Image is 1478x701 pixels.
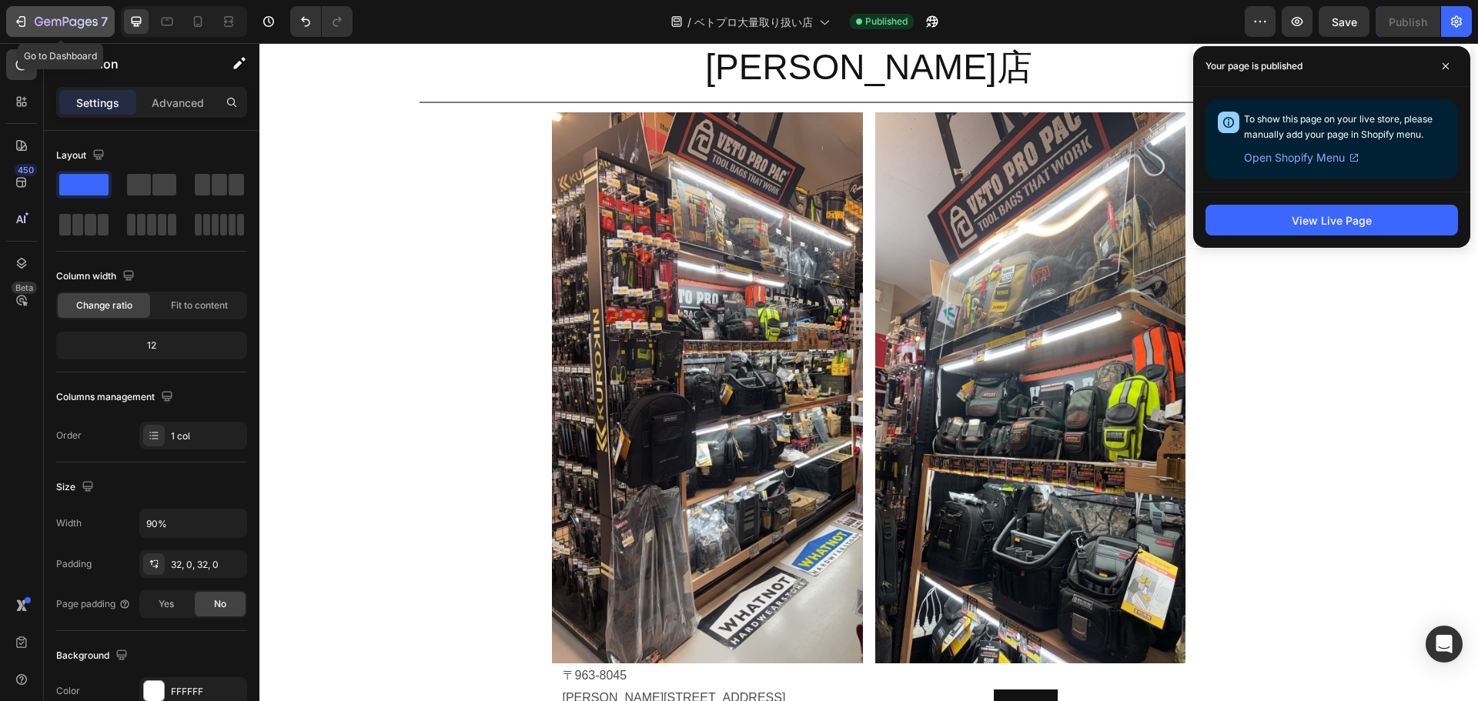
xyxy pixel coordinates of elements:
[171,299,228,312] span: Fit to content
[171,685,243,699] div: FFFFFF
[152,95,204,111] p: Advanced
[6,6,115,37] button: 7
[1389,14,1427,30] div: Publish
[1332,15,1357,28] span: Save
[1205,58,1302,74] p: Your page is published
[56,646,131,666] div: Background
[303,622,602,688] p: 〒963-8045 [PERSON_NAME][STREET_ADDRESS][PERSON_NAME][PERSON_NAME]
[101,12,108,31] p: 7
[1292,212,1372,229] div: View Live Page
[76,95,119,111] p: Settings
[687,14,691,30] span: /
[15,164,37,176] div: 450
[865,15,908,28] span: Published
[1205,205,1458,235] button: View Live Page
[293,69,603,620] img: gempages_525490314757014773-b94c01f0-89b3-4a0e-ab5b-9bcee278f305.jpg
[56,477,97,498] div: Size
[56,557,92,571] div: Padding
[56,266,138,287] div: Column width
[616,69,926,620] img: gempages_525490314757014773-67b68a58-794d-4af6-a2ad-25ce82a75cd6.jpg
[159,597,174,611] span: Yes
[1244,113,1433,140] span: To show this page on your live store, please manually add your page in Shopify menu.
[753,656,780,678] p: MAP
[734,646,798,687] a: MAP
[1319,6,1369,37] button: Save
[56,597,131,611] div: Page padding
[76,299,132,312] span: Change ratio
[56,684,80,698] div: Color
[171,429,243,443] div: 1 col
[56,429,82,442] div: Order
[1244,149,1345,167] span: Open Shopify Menu
[694,14,813,30] span: ベトプロ大量取り扱い店
[259,43,1478,701] iframe: Design area
[75,55,201,73] p: Section
[214,597,226,611] span: No
[56,387,176,408] div: Columns management
[290,6,353,37] div: Undo/Redo
[12,282,37,294] div: Beta
[56,516,82,530] div: Width
[171,558,243,572] div: 32, 0, 32, 0
[1426,626,1463,663] div: Open Intercom Messenger
[140,509,246,537] input: Auto
[56,145,108,166] div: Layout
[59,335,244,356] div: 12
[1376,6,1440,37] button: Publish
